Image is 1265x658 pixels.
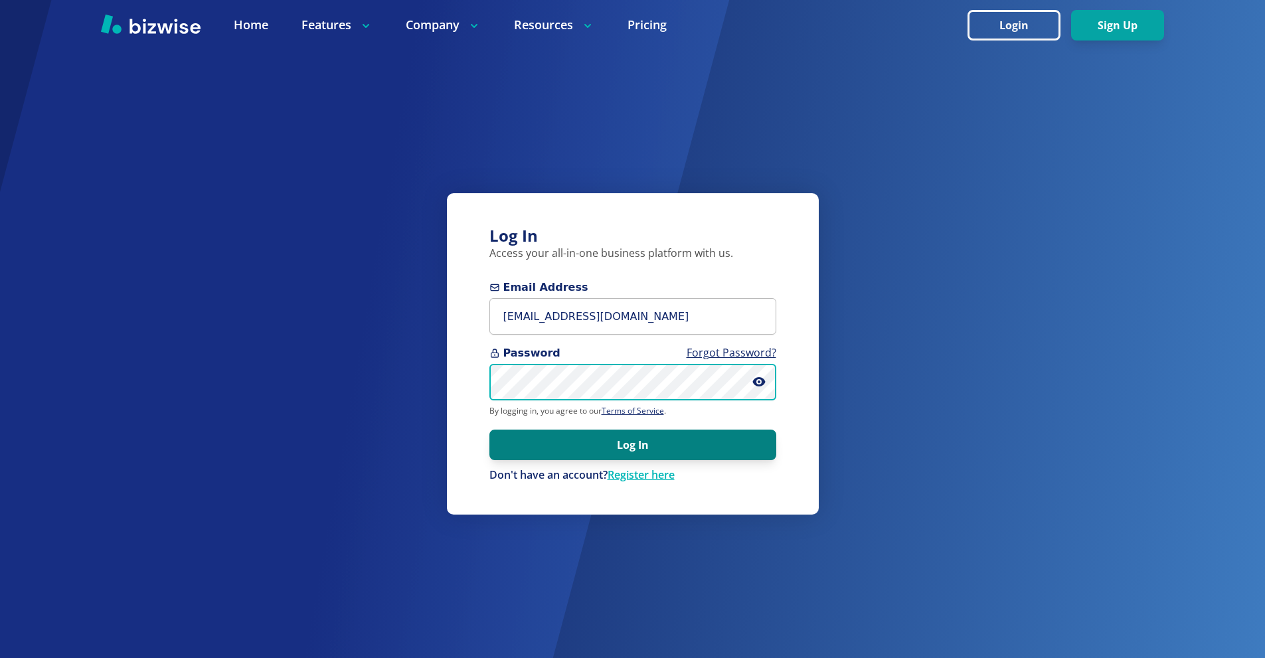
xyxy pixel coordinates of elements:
[301,17,373,33] p: Features
[489,246,776,261] p: Access your all-in-one business platform with us.
[406,17,481,33] p: Company
[101,14,201,34] img: Bizwise Logo
[1071,19,1164,32] a: Sign Up
[489,406,776,416] p: By logging in, you agree to our .
[489,430,776,460] button: Log In
[687,345,776,360] a: Forgot Password?
[514,17,594,33] p: Resources
[1071,10,1164,41] button: Sign Up
[489,468,776,483] div: Don't have an account?Register here
[489,280,776,295] span: Email Address
[489,225,776,247] h3: Log In
[489,345,776,361] span: Password
[234,17,268,33] a: Home
[608,467,675,482] a: Register here
[968,10,1060,41] button: Login
[602,405,664,416] a: Terms of Service
[489,298,776,335] input: you@example.com
[489,468,776,483] p: Don't have an account?
[968,19,1071,32] a: Login
[628,17,667,33] a: Pricing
